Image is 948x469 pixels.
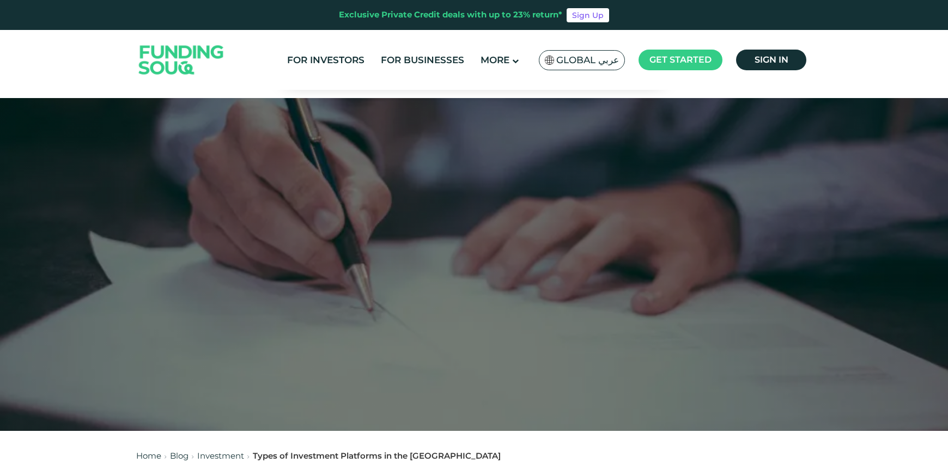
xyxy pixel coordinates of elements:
[755,54,788,65] span: Sign in
[253,450,501,462] div: Types of Investment Platforms in the [GEOGRAPHIC_DATA]
[481,54,509,65] span: More
[567,8,609,22] a: Sign Up
[136,450,161,461] a: Home
[545,56,555,65] img: SA Flag
[128,33,235,88] img: Logo
[284,51,367,69] a: For Investors
[339,9,562,21] div: Exclusive Private Credit deals with up to 23% return*
[170,450,189,461] a: Blog
[197,450,244,461] a: Investment
[649,54,712,65] span: Get started
[736,50,806,70] a: Sign in
[556,54,619,66] span: Global عربي
[378,51,467,69] a: For Businesses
